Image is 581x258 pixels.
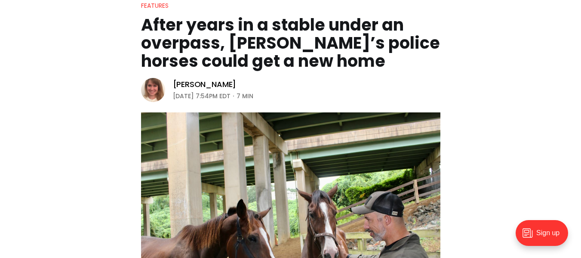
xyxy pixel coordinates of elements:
[173,91,231,101] time: [DATE] 7:54PM EDT
[141,78,165,102] img: Sarah Vogelsong
[237,91,253,101] span: 7 min
[508,216,581,258] iframe: portal-trigger
[141,1,169,10] a: Features
[141,16,440,70] h1: After years in a stable under an overpass, [PERSON_NAME]’s police horses could get a new home
[173,79,237,90] a: [PERSON_NAME]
